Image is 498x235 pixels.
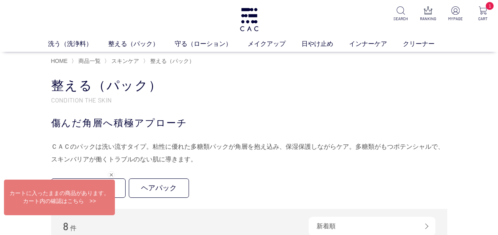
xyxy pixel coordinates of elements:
h1: 整える（パック） [51,77,447,94]
p: RANKING [420,16,437,22]
span: 整える（パック） [150,58,195,64]
li: 〉 [104,57,141,65]
a: インナーケア [349,39,403,49]
a: 整える（パック） [108,39,175,49]
p: CART [474,16,492,22]
img: logo [239,8,259,31]
a: 1 CART [474,6,492,22]
span: スキンケア [111,58,139,64]
span: 8 [63,220,69,232]
a: ヘアパック [129,178,189,198]
p: MYPAGE [447,16,464,22]
a: 商品一覧 [77,58,101,64]
div: 傷んだ角層へ積極アプローチ [51,116,447,130]
a: 洗う（洗浄料） [48,39,108,49]
li: 〉 [71,57,103,65]
a: メイクアップ [248,39,301,49]
a: フェイスパック [51,178,126,198]
li: 〉 [143,57,197,65]
a: MYPAGE [447,6,464,22]
a: スキンケア [110,58,139,64]
a: 日やけ止め [301,39,349,49]
p: CONDITION THE SKIN [51,96,447,104]
a: クリーナー [403,39,450,49]
p: SEARCH [392,16,410,22]
span: 件 [70,225,76,231]
span: 商品一覧 [78,58,101,64]
div: ＣＡＣのパックは洗い流すタイプ。粘性に優れた多糖類パックが角層を抱え込み、保湿保護しながらケア。多糖類がもつポテンシャルで、スキンバリアが働くトラブルのない肌に導きます。 [51,140,447,166]
a: SEARCH [392,6,410,22]
a: 整える（パック） [149,58,195,64]
a: HOME [51,58,68,64]
a: 守る（ローション） [175,39,248,49]
a: RANKING [420,6,437,22]
span: 1 [486,2,494,10]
